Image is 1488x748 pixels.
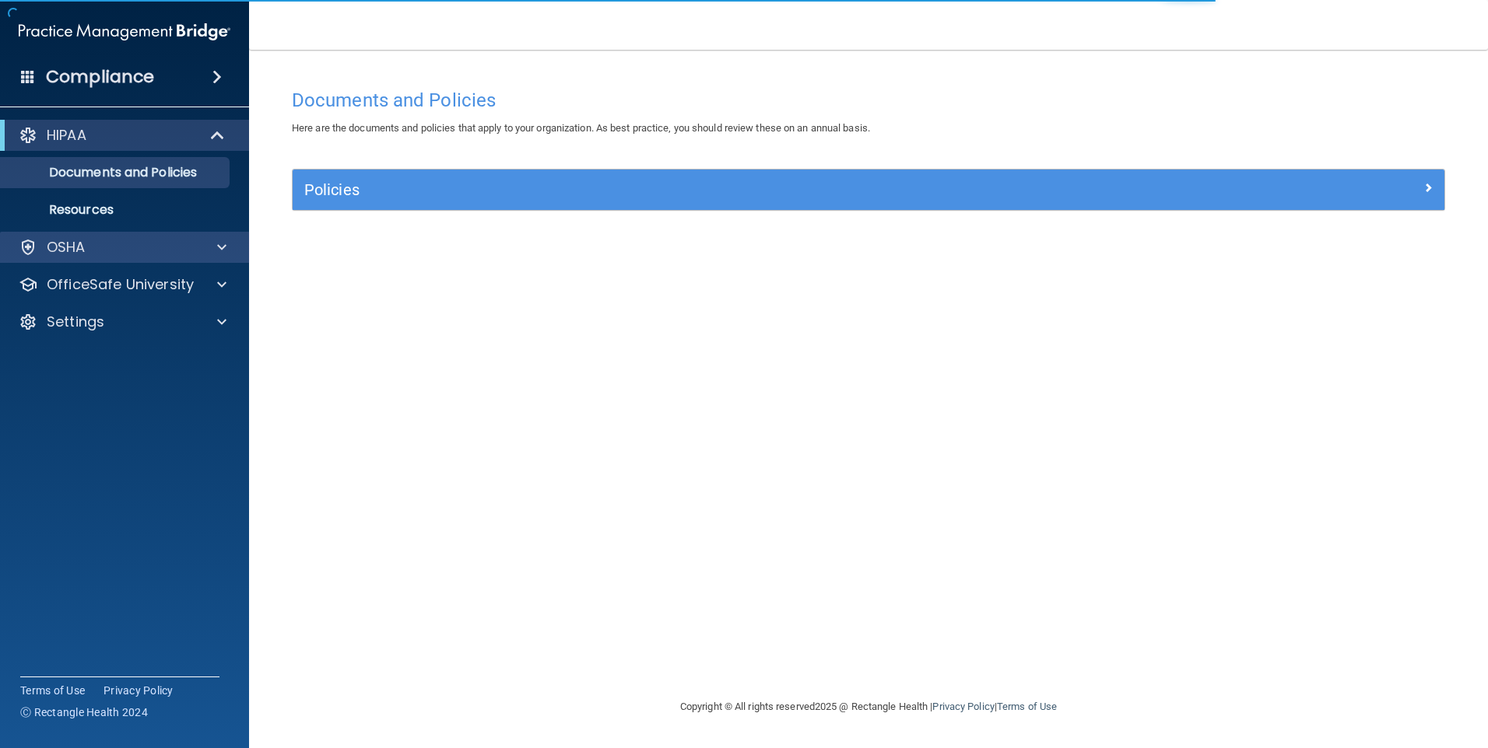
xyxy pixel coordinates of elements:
[104,683,174,698] a: Privacy Policy
[47,275,194,294] p: OfficeSafe University
[304,181,1145,198] h5: Policies
[19,238,226,257] a: OSHA
[292,122,870,134] span: Here are the documents and policies that apply to your organization. As best practice, you should...
[47,238,86,257] p: OSHA
[997,701,1057,712] a: Terms of Use
[19,126,226,145] a: HIPAA
[19,16,230,47] img: PMB logo
[932,701,994,712] a: Privacy Policy
[20,704,148,720] span: Ⓒ Rectangle Health 2024
[292,90,1445,110] h4: Documents and Policies
[10,165,223,180] p: Documents and Policies
[46,66,154,88] h4: Compliance
[584,682,1153,732] div: Copyright © All rights reserved 2025 @ Rectangle Health | |
[20,683,85,698] a: Terms of Use
[47,313,104,331] p: Settings
[19,313,226,331] a: Settings
[19,275,226,294] a: OfficeSafe University
[47,126,86,145] p: HIPAA
[10,202,223,218] p: Resources
[304,177,1433,202] a: Policies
